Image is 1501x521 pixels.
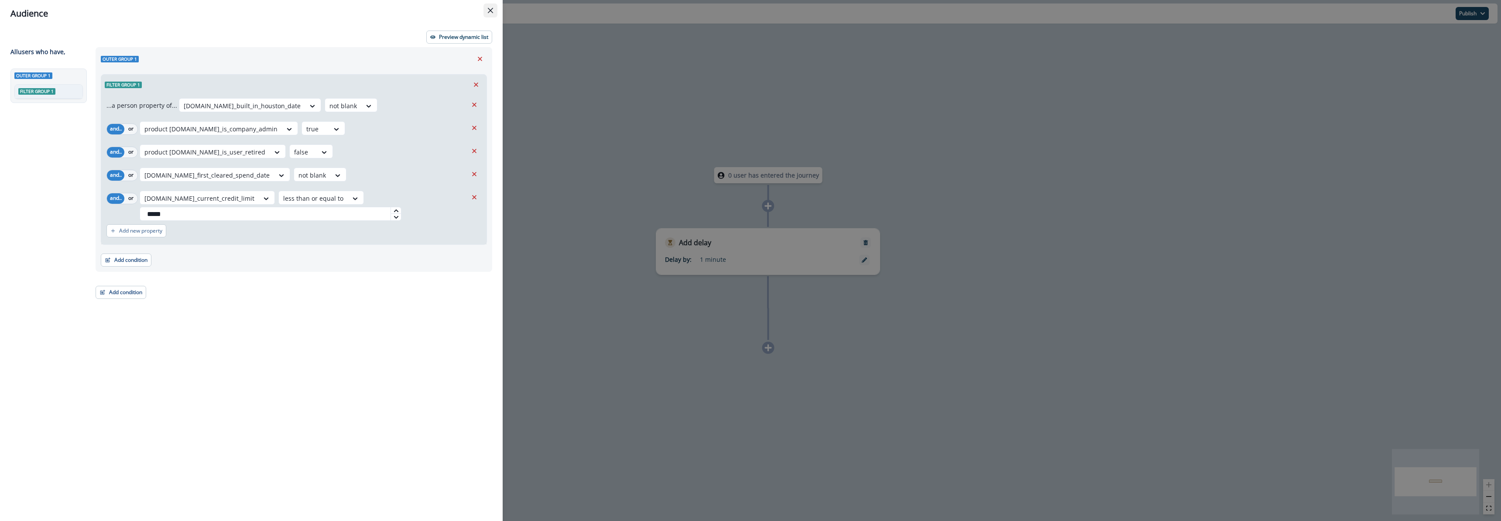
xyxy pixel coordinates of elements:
button: Remove [467,121,481,134]
button: and.. [107,124,124,134]
span: Filter group 1 [18,88,55,95]
button: Remove [467,191,481,204]
button: Preview dynamic list [426,31,492,44]
button: and.. [107,170,124,181]
button: Add condition [101,254,151,267]
p: Preview dynamic list [439,34,488,40]
p: ...a person property of... [106,101,177,110]
button: Add new property [106,224,166,237]
button: Remove [467,144,481,158]
button: Remove [469,78,483,91]
button: or [124,193,137,204]
button: and.. [107,147,124,158]
button: Remove [467,168,481,181]
span: Filter group 1 [105,82,142,88]
button: and.. [107,193,124,204]
button: Remove [473,52,487,65]
button: or [124,124,137,134]
button: Remove [467,98,481,111]
div: Audience [10,7,492,20]
span: Outer group 1 [14,72,52,79]
span: Outer group 1 [101,56,139,62]
button: Close [483,3,497,17]
button: or [124,147,137,158]
p: Add new property [119,228,162,234]
button: Add condition [96,286,146,299]
p: All user s who have, [10,47,65,56]
button: or [124,170,137,181]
